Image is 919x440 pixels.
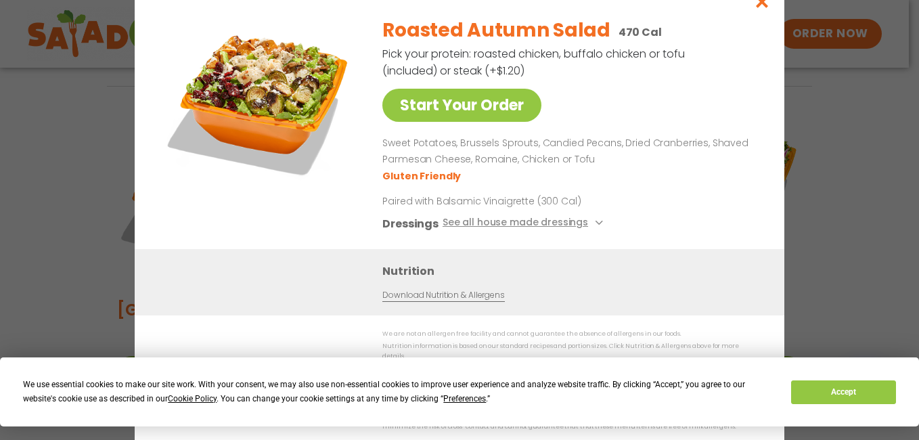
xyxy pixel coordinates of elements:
[619,24,662,41] p: 470 Cal
[23,378,775,406] div: We use essential cookies to make our site work. With your consent, we may also use non-essential ...
[382,45,687,79] p: Pick your protein: roasted chicken, buffalo chicken or tofu (included) or steak (+$1.20)
[382,341,757,362] p: Nutrition information is based on our standard recipes and portion sizes. Click Nutrition & Aller...
[382,262,764,279] h3: Nutrition
[443,215,607,232] button: See all house made dressings
[382,16,610,45] h2: Roasted Autumn Salad
[382,412,757,433] p: While our menu includes foods that are made without dairy, our restaurants are not dairy free. We...
[382,329,757,339] p: We are not an allergen free facility and cannot guarantee the absence of allergens in our foods.
[382,194,633,208] p: Paired with Balsamic Vinaigrette (300 Cal)
[443,394,486,403] span: Preferences
[791,380,895,404] button: Accept
[165,6,355,196] img: Featured product photo for Roasted Autumn Salad
[382,89,541,122] a: Start Your Order
[382,169,463,183] li: Gluten Friendly
[382,288,504,301] a: Download Nutrition & Allergens
[168,394,217,403] span: Cookie Policy
[382,135,752,168] p: Sweet Potatoes, Brussels Sprouts, Candied Pecans, Dried Cranberries, Shaved Parmesan Cheese, Roma...
[382,215,439,232] h3: Dressings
